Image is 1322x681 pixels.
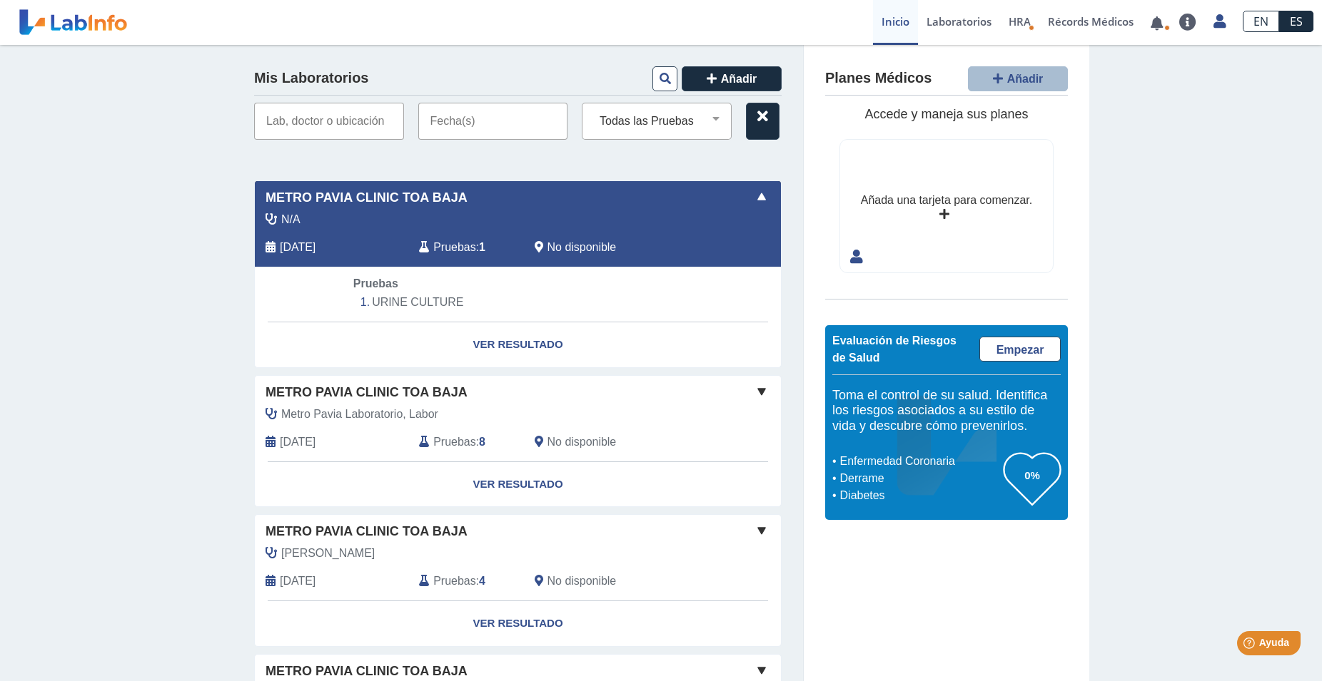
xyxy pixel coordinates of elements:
h3: 0% [1004,466,1061,484]
span: Añadir [721,73,757,85]
span: Añadir [1007,73,1044,85]
input: Lab, doctor o ubicación [254,103,404,140]
span: Pruebas [433,239,475,256]
iframe: Help widget launcher [1195,625,1306,665]
a: EN [1243,11,1279,32]
span: Metro Pavia Clinic Toa Baja [266,383,468,402]
li: Derrame [836,470,1004,487]
li: Diabetes [836,487,1004,504]
span: Aviles Munoz, Jose [281,545,375,562]
div: : [408,434,523,451]
span: HRA [1009,14,1031,29]
span: Evaluación de Riesgos de Salud [832,334,957,364]
button: Añadir [682,66,782,91]
span: Pruebas [433,434,475,451]
a: Ver Resultado [255,462,781,507]
div: Añada una tarjeta para comenzar. [861,192,1032,209]
b: 1 [479,241,485,253]
li: URINE CULTURE [353,292,682,313]
span: Metro Pavia Clinic Toa Baja [266,522,468,541]
span: No disponible [548,434,617,451]
span: Accede y maneja sus planes [864,107,1028,121]
h4: Planes Médicos [825,70,932,87]
button: Añadir [968,66,1068,91]
li: Enfermedad Coronaria [836,453,1004,470]
h4: Mis Laboratorios [254,70,368,87]
span: Pruebas [433,573,475,590]
a: Empezar [979,337,1061,362]
span: N/A [281,211,301,228]
b: 4 [479,575,485,587]
span: 2025-05-07 [280,573,316,590]
span: 2025-08-06 [280,239,316,256]
span: Metro Pavia Clinic Toa Baja [266,662,468,681]
span: No disponible [548,239,617,256]
span: 2025-07-24 [280,434,316,451]
h5: Toma el control de su salud. Identifica los riesgos asociados a su estilo de vida y descubre cómo... [832,388,1061,434]
span: Metro Pavia Clinic Toa Baja [266,188,468,208]
input: Fecha(s) [418,103,568,140]
a: Ver Resultado [255,322,781,367]
span: Empezar [996,344,1044,356]
span: Metro Pavia Laboratorio, Labor [281,406,438,423]
span: No disponible [548,573,617,590]
a: ES [1279,11,1313,32]
b: 8 [479,436,485,448]
div: : [408,573,523,590]
a: Ver Resultado [255,601,781,646]
span: Pruebas [353,277,398,290]
div: : [408,239,523,256]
